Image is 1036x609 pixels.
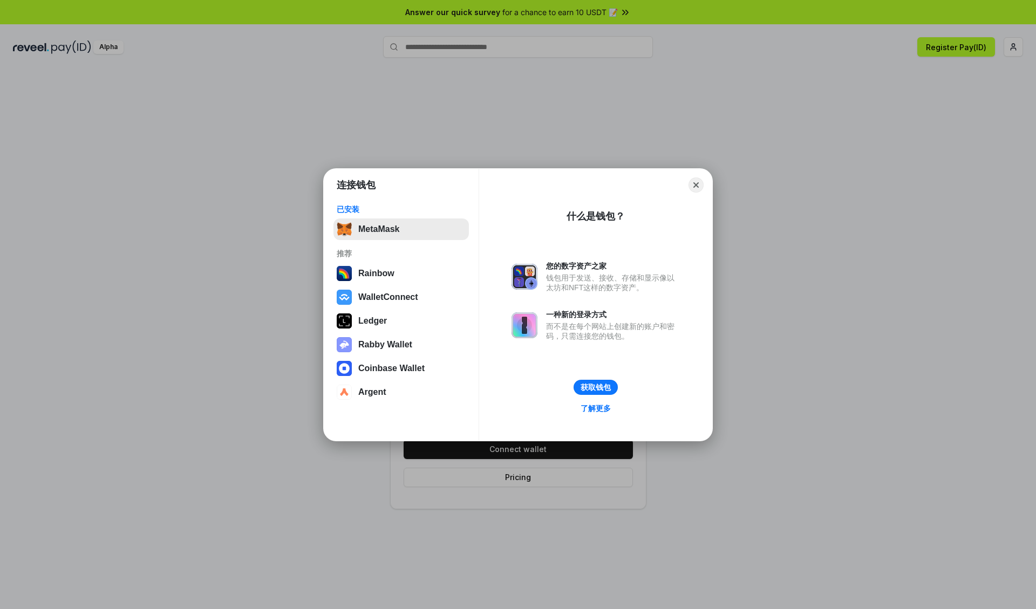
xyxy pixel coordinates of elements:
[333,358,469,379] button: Coinbase Wallet
[337,290,352,305] img: svg+xml,%3Csvg%20width%3D%2228%22%20height%3D%2228%22%20viewBox%3D%220%200%2028%2028%22%20fill%3D...
[546,273,680,292] div: 钱包用于发送、接收、存储和显示像以太坊和NFT这样的数字资产。
[333,263,469,284] button: Rainbow
[581,403,611,413] div: 了解更多
[337,385,352,400] img: svg+xml,%3Csvg%20width%3D%2228%22%20height%3D%2228%22%20viewBox%3D%220%200%2028%2028%22%20fill%3D...
[546,261,680,271] div: 您的数字资产之家
[546,321,680,341] div: 而不是在每个网站上创建新的账户和密码，只需连接您的钱包。
[358,292,418,302] div: WalletConnect
[358,340,412,350] div: Rabby Wallet
[358,224,399,234] div: MetaMask
[337,222,352,237] img: svg+xml,%3Csvg%20fill%3D%22none%22%20height%3D%2233%22%20viewBox%3D%220%200%2035%2033%22%20width%...
[333,286,469,308] button: WalletConnect
[567,210,625,223] div: 什么是钱包？
[337,313,352,329] img: svg+xml,%3Csvg%20xmlns%3D%22http%3A%2F%2Fwww.w3.org%2F2000%2Fsvg%22%20width%3D%2228%22%20height%3...
[358,387,386,397] div: Argent
[581,382,611,392] div: 获取钱包
[574,380,618,395] button: 获取钱包
[337,204,466,214] div: 已安装
[337,179,376,191] h1: 连接钱包
[333,310,469,332] button: Ledger
[358,364,425,373] div: Coinbase Wallet
[574,401,617,415] a: 了解更多
[358,269,394,278] div: Rainbow
[333,334,469,355] button: Rabby Wallet
[337,361,352,376] img: svg+xml,%3Csvg%20width%3D%2228%22%20height%3D%2228%22%20viewBox%3D%220%200%2028%2028%22%20fill%3D...
[337,266,352,281] img: svg+xml,%3Csvg%20width%3D%22120%22%20height%3D%22120%22%20viewBox%3D%220%200%20120%20120%22%20fil...
[333,381,469,403] button: Argent
[512,312,537,338] img: svg+xml,%3Csvg%20xmlns%3D%22http%3A%2F%2Fwww.w3.org%2F2000%2Fsvg%22%20fill%3D%22none%22%20viewBox...
[337,337,352,352] img: svg+xml,%3Csvg%20xmlns%3D%22http%3A%2F%2Fwww.w3.org%2F2000%2Fsvg%22%20fill%3D%22none%22%20viewBox...
[333,218,469,240] button: MetaMask
[546,310,680,319] div: 一种新的登录方式
[689,177,704,193] button: Close
[337,249,466,258] div: 推荐
[358,316,387,326] div: Ledger
[512,264,537,290] img: svg+xml,%3Csvg%20xmlns%3D%22http%3A%2F%2Fwww.w3.org%2F2000%2Fsvg%22%20fill%3D%22none%22%20viewBox...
